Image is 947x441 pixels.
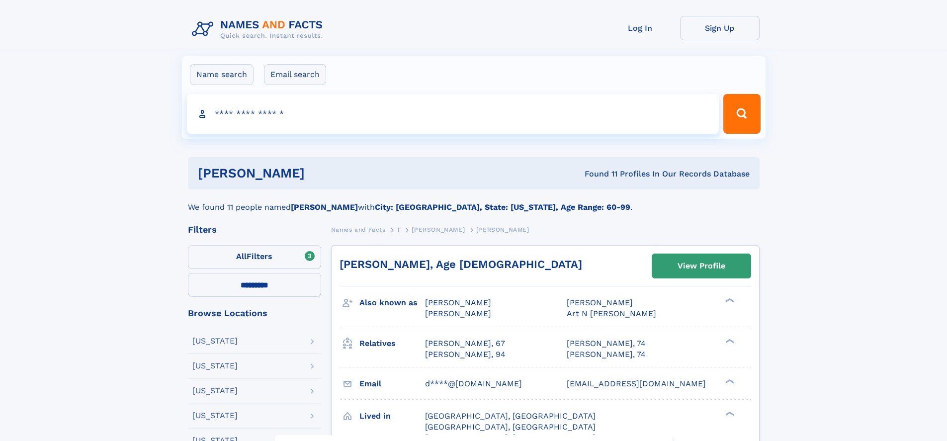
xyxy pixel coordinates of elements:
[601,16,680,40] a: Log In
[375,202,630,212] b: City: [GEOGRAPHIC_DATA], State: [US_STATE], Age Range: 60-99
[359,375,425,392] h3: Email
[188,16,331,43] img: Logo Names and Facts
[192,412,238,420] div: [US_STATE]
[291,202,358,212] b: [PERSON_NAME]
[425,298,491,307] span: [PERSON_NAME]
[680,16,760,40] a: Sign Up
[567,338,646,349] a: [PERSON_NAME], 74
[567,349,646,360] a: [PERSON_NAME], 74
[359,408,425,425] h3: Lived in
[397,223,401,236] a: T
[723,338,735,344] div: ❯
[723,94,760,134] button: Search Button
[397,226,401,233] span: T
[425,422,596,432] span: [GEOGRAPHIC_DATA], [GEOGRAPHIC_DATA]
[188,225,321,234] div: Filters
[188,309,321,318] div: Browse Locations
[425,411,596,421] span: [GEOGRAPHIC_DATA], [GEOGRAPHIC_DATA]
[190,64,254,85] label: Name search
[723,378,735,384] div: ❯
[567,298,633,307] span: [PERSON_NAME]
[192,337,238,345] div: [US_STATE]
[412,226,465,233] span: [PERSON_NAME]
[567,309,656,318] span: Art N [PERSON_NAME]
[187,94,719,134] input: search input
[476,226,529,233] span: [PERSON_NAME]
[678,255,725,277] div: View Profile
[192,387,238,395] div: [US_STATE]
[444,169,750,179] div: Found 11 Profiles In Our Records Database
[264,64,326,85] label: Email search
[652,254,751,278] a: View Profile
[425,309,491,318] span: [PERSON_NAME]
[340,258,582,270] a: [PERSON_NAME], Age [DEMOGRAPHIC_DATA]
[723,410,735,417] div: ❯
[198,167,445,179] h1: [PERSON_NAME]
[331,223,386,236] a: Names and Facts
[188,245,321,269] label: Filters
[188,189,760,213] div: We found 11 people named with .
[359,294,425,311] h3: Also known as
[567,379,706,388] span: [EMAIL_ADDRESS][DOMAIN_NAME]
[236,252,247,261] span: All
[359,335,425,352] h3: Relatives
[723,297,735,304] div: ❯
[425,349,506,360] a: [PERSON_NAME], 94
[192,362,238,370] div: [US_STATE]
[412,223,465,236] a: [PERSON_NAME]
[425,338,505,349] a: [PERSON_NAME], 67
